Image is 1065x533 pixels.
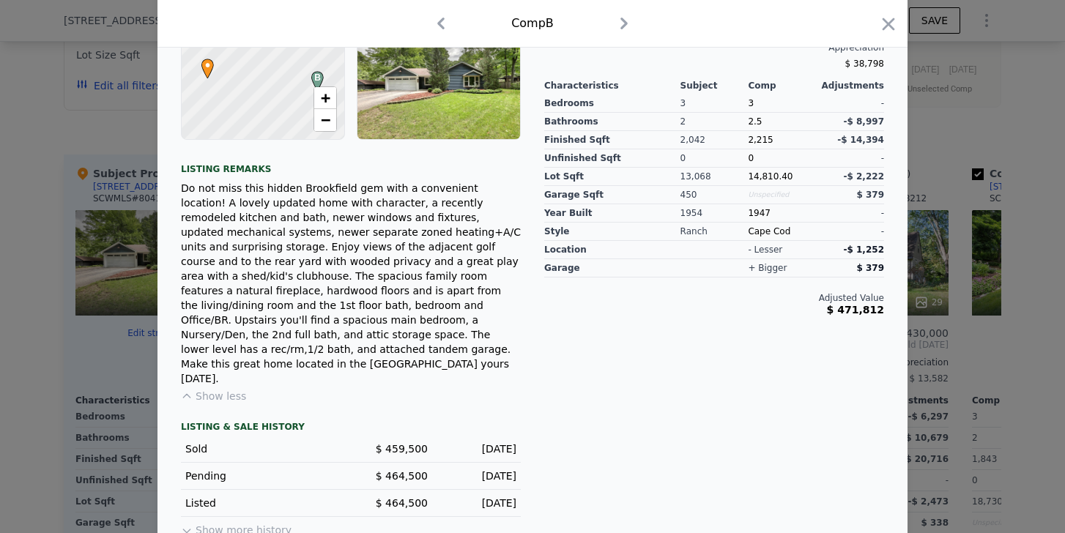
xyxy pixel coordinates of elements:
span: − [321,111,330,129]
span: + [321,89,330,107]
div: Sold [185,441,339,456]
div: 13,068 [680,168,749,186]
div: Listed [185,496,339,510]
div: Characteristics [544,80,680,92]
div: Pending [185,469,339,483]
a: Zoom out [314,109,336,131]
span: 2,215 [748,135,773,145]
div: 0 [680,149,749,168]
span: -$ 2,222 [844,171,884,182]
div: • [198,59,207,67]
div: Listing remarks [181,152,521,175]
div: Style [544,223,680,241]
div: 1947 [748,204,816,223]
span: 0 [748,153,754,163]
div: 1954 [680,204,749,223]
span: $ 471,812 [827,304,884,316]
div: Cape Cod [748,223,816,241]
div: Year Built [544,204,680,223]
div: [DATE] [439,441,516,456]
div: Appreciation [544,42,884,53]
div: - lesser [748,244,782,256]
span: $ 459,500 [376,443,428,455]
span: -$ 8,997 [844,116,884,127]
div: 2,042 [680,131,749,149]
div: Garage Sqft [544,186,680,204]
div: - [816,149,884,168]
span: $ 379 [856,263,884,273]
div: Adjusted Value [544,292,884,304]
div: Adjustments [816,80,884,92]
div: Unfinished Sqft [544,149,680,168]
span: B [308,71,327,84]
div: Subject [680,80,749,92]
div: 2 [680,113,749,131]
div: - [816,94,884,113]
div: 450 [680,186,749,204]
a: Zoom in [314,87,336,109]
div: Bathrooms [544,113,680,131]
span: $ 38,798 [845,59,884,69]
span: -$ 1,252 [844,245,884,255]
div: LISTING & SALE HISTORY [181,421,521,436]
span: $ 464,500 [376,497,428,509]
div: - [816,223,884,241]
div: Do not miss this hidden Brookfield gem with a convenient location! A lovely updated home with cha... [181,181,521,386]
div: Lot Sqft [544,168,680,186]
div: 3 [680,94,749,113]
div: Bedrooms [544,94,680,113]
div: Finished Sqft [544,131,680,149]
div: Ranch [680,223,749,241]
div: B [308,71,316,80]
div: Unspecified [748,186,816,204]
span: -$ 14,394 [837,135,884,145]
div: - [816,204,884,223]
div: 2.5 [748,113,816,131]
span: 14,810.40 [748,171,793,182]
div: garage [544,259,680,277]
div: Comp [748,80,816,92]
div: [DATE] [439,496,516,510]
div: Comp B [511,15,554,32]
span: • [198,54,218,76]
span: 3 [748,98,754,108]
span: $ 379 [856,190,884,200]
div: + bigger [748,262,787,274]
div: location [544,241,680,259]
button: Show less [181,389,246,403]
div: [DATE] [439,469,516,483]
span: $ 464,500 [376,470,428,482]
